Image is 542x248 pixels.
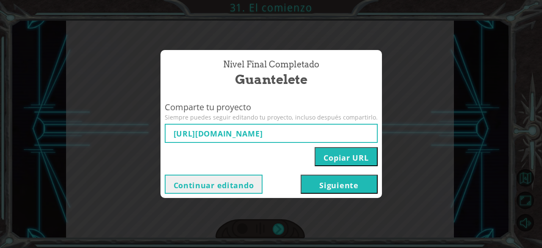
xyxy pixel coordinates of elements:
[165,175,263,194] button: Continuar editando
[301,175,378,194] button: Siguiente
[235,70,307,89] span: Guantelete
[165,113,378,122] span: Siempre puedes seguir editando tu proyecto, incluso después compartirlo.
[165,101,378,114] span: Comparte tu proyecto
[223,59,319,71] span: Nivel final Completado
[315,147,377,166] button: Copiar URL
